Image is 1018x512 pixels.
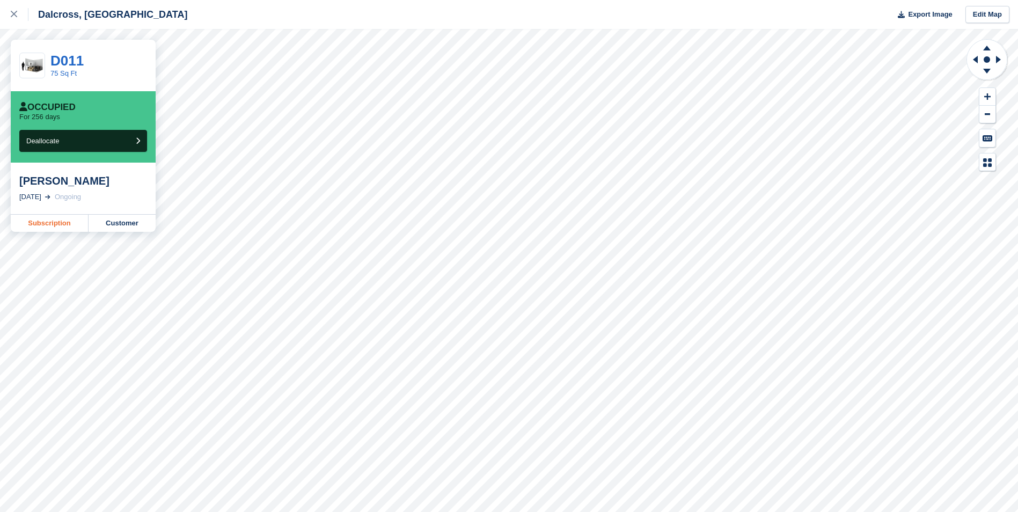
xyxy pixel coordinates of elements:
[19,102,76,113] div: Occupied
[45,195,50,199] img: arrow-right-light-icn-cde0832a797a2874e46488d9cf13f60e5c3a73dbe684e267c42b8395dfbc2abf.svg
[891,6,953,24] button: Export Image
[19,113,60,121] p: For 256 days
[979,106,995,123] button: Zoom Out
[908,9,952,20] span: Export Image
[979,129,995,147] button: Keyboard Shortcuts
[50,69,77,77] a: 75 Sq Ft
[50,53,84,69] a: D011
[965,6,1009,24] a: Edit Map
[26,137,59,145] span: Deallocate
[979,153,995,171] button: Map Legend
[89,215,156,232] a: Customer
[55,192,81,202] div: Ongoing
[28,8,187,21] div: Dalcross, [GEOGRAPHIC_DATA]
[979,88,995,106] button: Zoom In
[19,174,147,187] div: [PERSON_NAME]
[19,192,41,202] div: [DATE]
[20,56,45,75] img: 75-sqft-unit.jpg
[11,215,89,232] a: Subscription
[19,130,147,152] button: Deallocate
